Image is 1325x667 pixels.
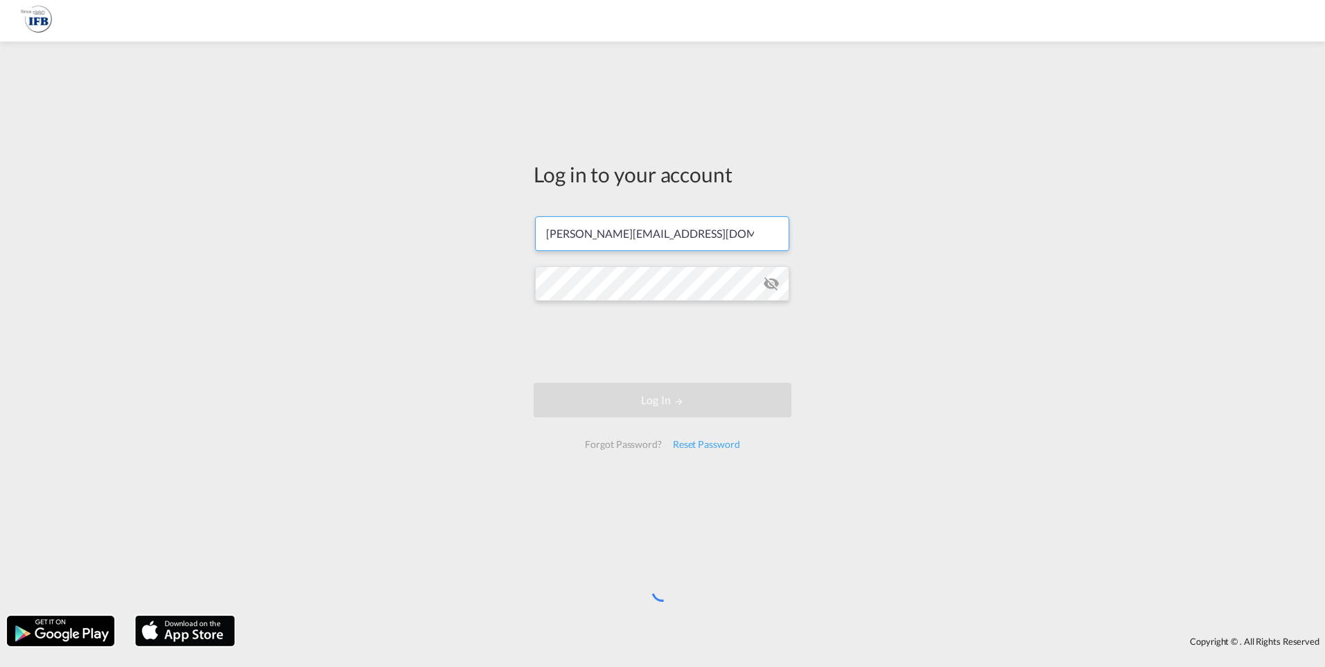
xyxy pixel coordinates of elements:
md-icon: icon-eye-off [763,275,780,292]
img: google.png [6,614,116,648]
img: apple.png [134,614,236,648]
iframe: reCAPTCHA [557,315,768,369]
img: 1f261f00256b11eeaf3d89493e6660f9.png [21,6,52,37]
button: LOGIN [534,383,791,417]
div: Reset Password [667,432,746,457]
div: Copyright © . All Rights Reserved [242,630,1325,653]
input: Enter email/phone number [535,216,789,251]
div: Forgot Password? [579,432,667,457]
div: Log in to your account [534,159,791,189]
